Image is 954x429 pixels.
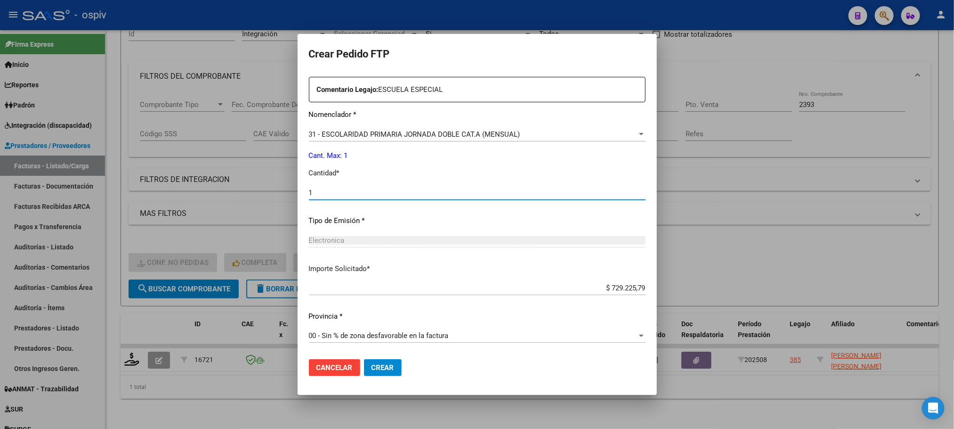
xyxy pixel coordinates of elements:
[309,264,646,274] p: Importe Solicitado
[922,397,945,420] div: Open Intercom Messenger
[372,363,394,372] span: Crear
[317,84,645,95] p: ESCUELA ESPECIAL
[316,363,353,372] span: Cancelar
[309,150,646,161] p: Cant. Max: 1
[309,359,360,376] button: Cancelar
[309,236,345,245] span: Electronica
[309,331,449,340] span: 00 - Sin % de zona desfavorable en la factura
[317,85,379,94] strong: Comentario Legajo:
[309,109,646,120] p: Nomenclador *
[309,215,646,226] p: Tipo de Emisión *
[364,359,402,376] button: Crear
[309,311,646,322] p: Provincia *
[309,45,646,63] h2: Crear Pedido FTP
[309,168,646,179] p: Cantidad
[309,130,520,139] span: 31 - ESCOLARIDAD PRIMARIA JORNADA DOBLE CAT.A (MENSUAL)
